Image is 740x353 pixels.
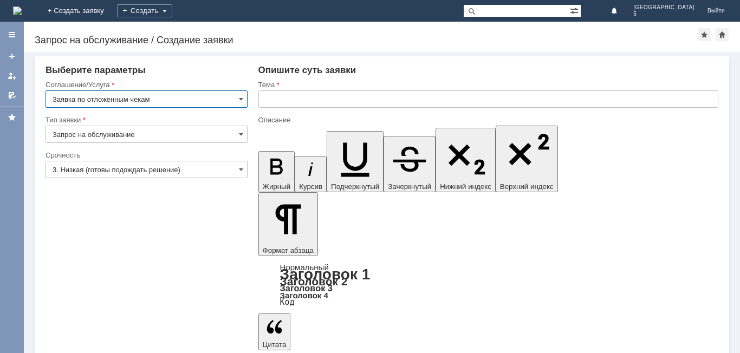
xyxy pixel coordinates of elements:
[698,28,711,41] div: Добавить в избранное
[3,87,21,104] a: Мои согласования
[331,182,379,191] span: Подчеркнутый
[35,35,698,45] div: Запрос на обслуживание / Создание заявки
[280,291,328,300] a: Заголовок 4
[46,65,146,75] span: Выберите параметры
[258,192,318,256] button: Формат абзаца
[280,263,329,272] a: Нормальный
[3,48,21,65] a: Создать заявку
[258,151,295,192] button: Жирный
[496,126,558,192] button: Верхний индекс
[295,156,327,192] button: Курсив
[570,5,581,15] span: Расширенный поиск
[263,182,291,191] span: Жирный
[388,182,431,191] span: Зачеркнутый
[46,116,245,123] div: Тип заявки
[280,266,371,283] a: Заголовок 1
[46,152,245,159] div: Срочность
[258,264,718,306] div: Формат абзаца
[13,6,22,15] img: logo
[258,313,291,350] button: Цитата
[280,275,348,287] a: Заголовок 2
[436,128,496,192] button: Нижний индекс
[280,283,333,293] a: Заголовок 3
[13,6,22,15] a: Перейти на домашнюю страницу
[500,182,554,191] span: Верхний индекс
[3,67,21,84] a: Мои заявки
[117,4,172,17] div: Создать
[258,65,356,75] span: Опишите суть заявки
[327,131,384,192] button: Подчеркнутый
[299,182,322,191] span: Курсив
[440,182,491,191] span: Нижний индекс
[258,116,716,123] div: Описание
[384,136,436,192] button: Зачеркнутый
[716,28,729,41] div: Сделать домашней страницей
[258,81,716,88] div: Тема
[633,11,694,17] span: 5
[633,4,694,11] span: [GEOGRAPHIC_DATA]
[280,297,295,307] a: Код
[263,246,314,254] span: Формат абзаца
[46,81,245,88] div: Соглашение/Услуга
[263,341,287,349] span: Цитата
